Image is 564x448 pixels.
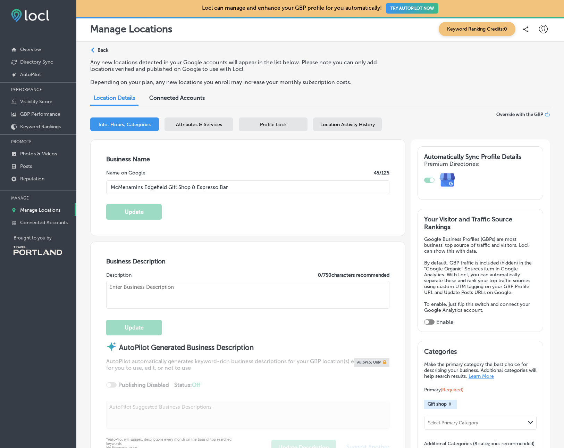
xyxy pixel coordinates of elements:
[119,343,254,352] strong: AutoPilot Generated Business Description
[90,23,172,35] p: Manage Locations
[424,387,463,393] span: Primary
[106,258,389,265] h3: Business Description
[424,441,534,447] span: Additional Categories
[496,112,543,117] span: Override with the GBP
[90,59,389,72] p: Any new locations detected in your Google accounts will appear in the list below. Please note you...
[20,59,53,65] p: Directory Sync
[424,260,537,295] p: By default, GBP traffic is included (hidden) in the "Google Organic" Sources item in Google Analy...
[441,387,463,393] span: (Required)
[20,72,41,78] p: AutoPilot
[428,420,478,425] div: Select Primary Category
[14,235,76,241] p: Brought to you by
[318,272,389,278] label: 0 / 750 characters recommended
[106,170,145,176] label: Name on Google
[106,341,117,352] img: autopilot-icon
[424,215,537,231] h3: Your Visitor and Traffic Source Rankings
[20,124,61,130] p: Keyword Rankings
[374,170,389,176] label: 45 /125
[94,95,135,101] span: Location Details
[20,47,41,52] p: Overview
[20,176,44,182] p: Reputation
[106,180,389,194] input: Enter Location Name
[469,373,494,379] a: Learn More
[424,236,537,254] p: Google Business Profiles (GBPs) are most business' top source of traffic and visitors. Locl can s...
[424,348,537,358] h3: Categories
[14,246,62,255] img: Travel Portland
[428,401,447,407] span: Gift shop
[424,361,537,379] p: Make the primary category the best choice for describing your business. Additional categories wil...
[435,167,461,193] img: e7ababfa220611ac49bdb491a11684a6.png
[106,204,162,220] button: Update
[260,122,287,128] span: Profile Lock
[386,3,438,14] button: TRY AUTOPILOT NOW
[149,95,205,101] span: Connected Accounts
[20,220,68,226] p: Connected Accounts
[473,440,534,447] span: (8 categories recommended)
[20,163,32,169] p: Posts
[424,153,537,161] h3: Automatically Sync Profile Details
[20,111,60,117] p: GBP Performance
[439,22,515,36] span: Keyword Ranking Credits: 0
[98,47,108,53] p: Back
[20,99,52,105] p: Visibility Score
[176,122,222,128] span: Attributes & Services
[436,319,454,325] label: Enable
[106,320,162,335] button: Update
[447,401,453,407] button: X
[424,301,537,313] p: To enable, just flip this switch and connect your Google Analytics account.
[106,272,132,278] label: Description
[424,161,537,167] h4: Premium Directories:
[20,151,57,157] p: Photos & Videos
[90,79,389,85] p: Depending on your plan, any new locations you enroll may increase your monthly subscription costs.
[20,207,60,213] p: Manage Locations
[11,9,49,22] img: fda3e92497d09a02dc62c9cd864e3231.png
[320,122,375,128] span: Location Activity History
[99,122,151,128] span: Info, Hours, Categories
[106,155,389,163] h3: Business Name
